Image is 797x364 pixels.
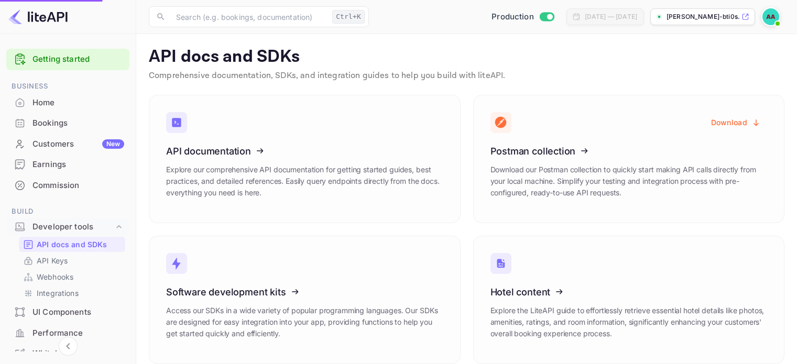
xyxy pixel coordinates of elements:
button: Collapse navigation [59,337,78,356]
p: Webhooks [37,271,73,282]
div: Commission [32,180,124,192]
div: Developer tools [6,218,129,236]
span: Build [6,206,129,217]
div: Customers [32,138,124,150]
div: API Keys [19,253,125,268]
h3: Postman collection [490,146,768,157]
p: Download our Postman collection to quickly start making API calls directly from your local machin... [490,164,768,198]
p: Integrations [37,288,79,299]
img: Apurva Amin [762,8,779,25]
div: Ctrl+K [332,10,365,24]
a: Earnings [6,155,129,174]
div: Whitelabel [32,348,124,360]
div: Home [32,97,124,109]
a: Performance [6,323,129,343]
button: Download [705,112,767,133]
p: Access our SDKs in a wide variety of popular programming languages. Our SDKs are designed for eas... [166,305,443,339]
div: Switch to Sandbox mode [487,11,558,23]
div: Developer tools [32,221,114,233]
p: Explore our comprehensive API documentation for getting started guides, best practices, and detai... [166,164,443,198]
div: CustomersNew [6,134,129,155]
div: UI Components [32,306,124,318]
img: LiteAPI logo [8,8,68,25]
div: Bookings [32,117,124,129]
a: API documentationExplore our comprehensive API documentation for getting started guides, best pra... [149,95,461,223]
div: Commission [6,175,129,196]
div: Home [6,93,129,113]
div: Webhooks [19,269,125,284]
p: API docs and SDKs [149,47,784,68]
input: Search (e.g. bookings, documentation) [170,6,328,27]
h3: Software development kits [166,286,443,297]
div: Performance [6,323,129,344]
a: API docs and SDKs [23,239,121,250]
a: Bookings [6,113,129,133]
span: Production [492,11,534,23]
div: Bookings [6,113,129,134]
a: CustomersNew [6,134,129,153]
a: Hotel contentExplore the LiteAPI guide to effortlessly retrieve essential hotel details like phot... [473,236,785,364]
p: [PERSON_NAME]-bti0s.nuit... [667,12,739,21]
h3: Hotel content [490,286,768,297]
div: Integrations [19,285,125,301]
div: Getting started [6,49,129,70]
div: [DATE] — [DATE] [585,12,637,21]
a: API Keys [23,255,121,266]
div: Earnings [6,155,129,175]
a: UI Components [6,302,129,322]
h3: API documentation [166,146,443,157]
a: Commission [6,175,129,195]
a: Whitelabel [6,344,129,363]
div: New [102,139,124,149]
p: Explore the LiteAPI guide to effortlessly retrieve essential hotel details like photos, amenities... [490,305,768,339]
div: Performance [32,327,124,339]
a: Integrations [23,288,121,299]
p: API Keys [37,255,68,266]
a: Software development kitsAccess our SDKs in a wide variety of popular programming languages. Our ... [149,236,461,364]
a: Getting started [32,53,124,65]
div: UI Components [6,302,129,323]
p: Comprehensive documentation, SDKs, and integration guides to help you build with liteAPI. [149,70,784,82]
div: Earnings [32,159,124,171]
a: Home [6,93,129,112]
span: Business [6,81,129,92]
a: Webhooks [23,271,121,282]
div: API docs and SDKs [19,237,125,252]
p: API docs and SDKs [37,239,107,250]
